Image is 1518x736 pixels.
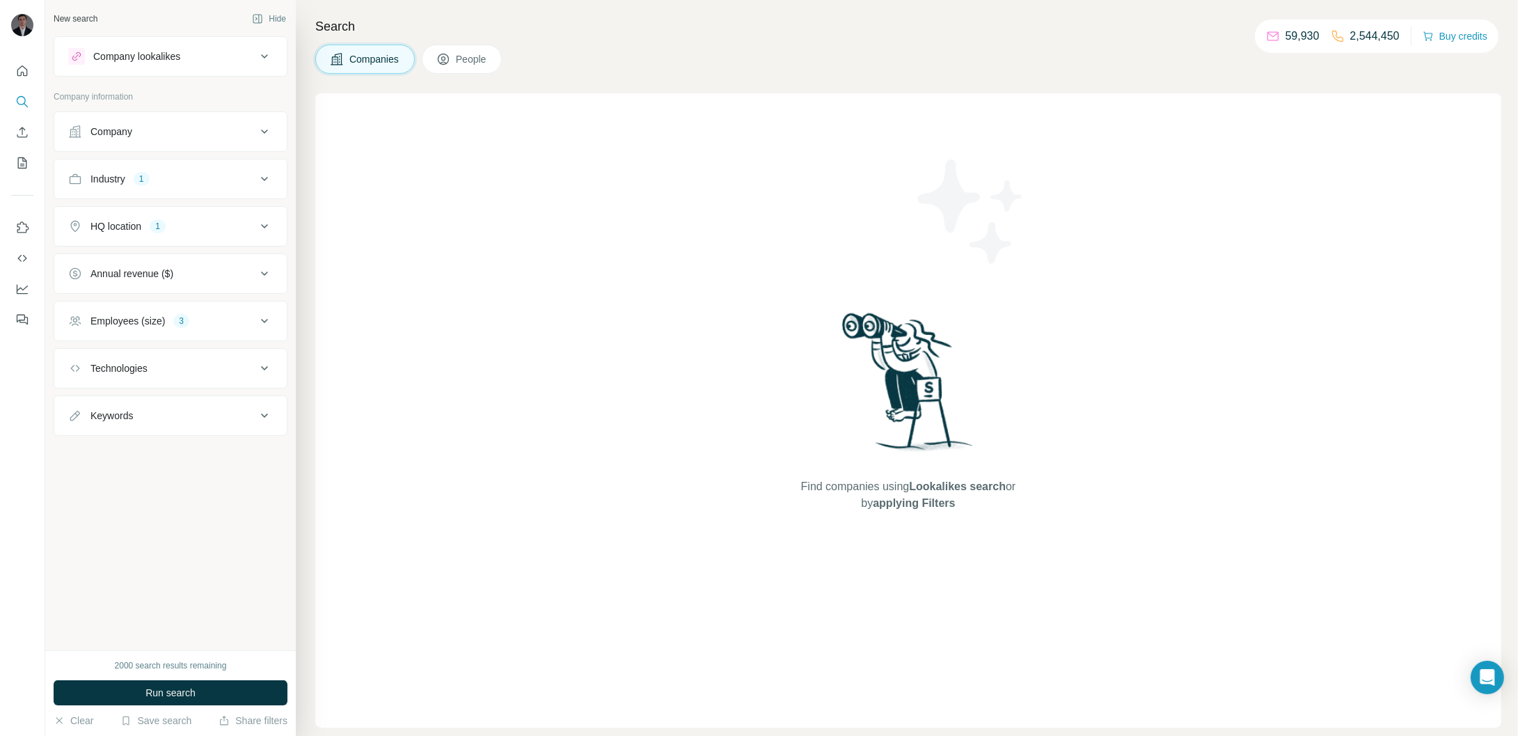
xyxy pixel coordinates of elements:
[456,52,488,66] span: People
[1423,26,1487,46] button: Buy credits
[54,352,287,385] button: Technologies
[54,162,287,196] button: Industry1
[11,89,33,114] button: Search
[54,13,97,25] div: New search
[54,714,93,728] button: Clear
[54,304,287,338] button: Employees (size)3
[242,8,296,29] button: Hide
[93,49,180,63] div: Company lookalikes
[134,173,150,185] div: 1
[90,409,133,423] div: Keywords
[1350,28,1400,45] p: 2,544,450
[909,480,1006,492] span: Lookalikes search
[90,314,165,328] div: Employees (size)
[873,497,955,509] span: applying Filters
[908,149,1034,274] img: Surfe Illustration - Stars
[349,52,400,66] span: Companies
[115,659,227,672] div: 2000 search results remaining
[90,267,173,281] div: Annual revenue ($)
[54,680,287,705] button: Run search
[797,478,1020,512] span: Find companies using or by
[54,257,287,290] button: Annual revenue ($)
[54,91,287,103] p: Company information
[11,276,33,302] button: Dashboard
[11,14,33,36] img: Avatar
[150,220,166,233] div: 1
[54,115,287,148] button: Company
[1286,28,1320,45] p: 59,930
[54,40,287,73] button: Company lookalikes
[11,150,33,175] button: My lists
[11,58,33,84] button: Quick start
[90,172,125,186] div: Industry
[11,307,33,332] button: Feedback
[54,399,287,432] button: Keywords
[90,125,132,139] div: Company
[90,361,148,375] div: Technologies
[173,315,189,327] div: 3
[1471,661,1504,694] div: Open Intercom Messenger
[219,714,287,728] button: Share filters
[54,210,287,243] button: HQ location1
[11,246,33,271] button: Use Surfe API
[145,686,196,700] span: Run search
[836,309,981,464] img: Surfe Illustration - Woman searching with binoculars
[315,17,1501,36] h4: Search
[11,215,33,240] button: Use Surfe on LinkedIn
[120,714,191,728] button: Save search
[90,219,141,233] div: HQ location
[11,120,33,145] button: Enrich CSV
